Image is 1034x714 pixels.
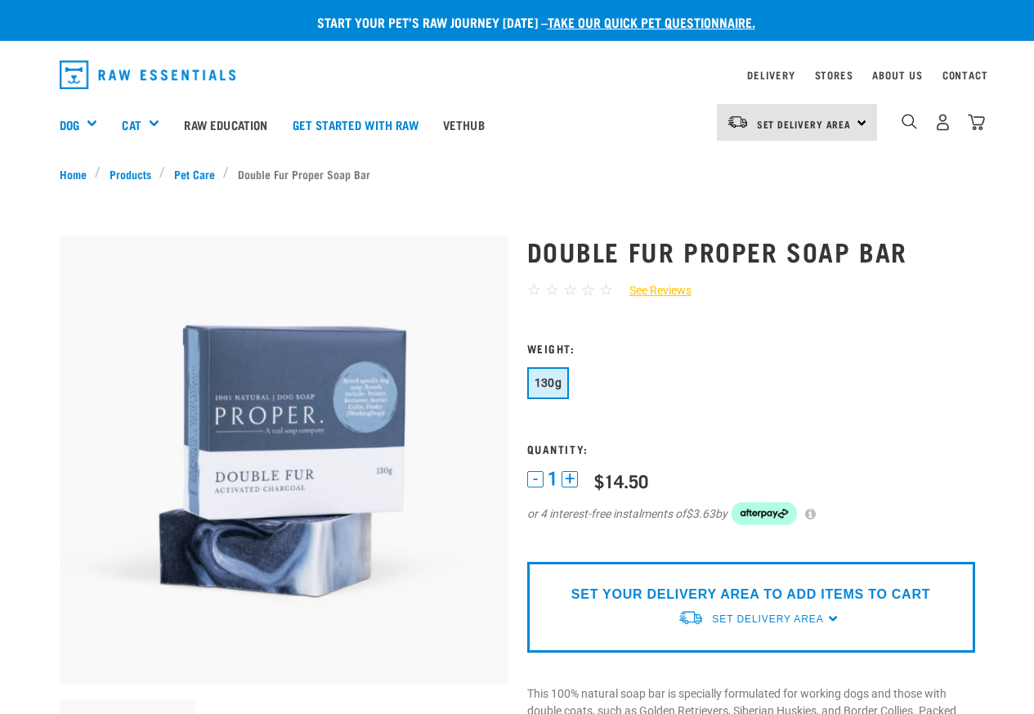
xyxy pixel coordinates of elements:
[902,114,917,129] img: home-icon-1@2x.png
[599,281,613,299] span: ☆
[527,471,544,487] button: -
[581,281,595,299] span: ☆
[562,471,578,487] button: +
[545,281,559,299] span: ☆
[732,502,797,525] img: Afterpay
[757,121,852,127] span: Set Delivery Area
[548,18,755,25] a: take our quick pet questionnaire.
[527,342,975,354] h3: Weight:
[613,282,692,299] a: See Reviews
[934,114,951,131] img: user.png
[60,165,975,182] nav: breadcrumbs
[686,505,715,523] span: $3.63
[172,92,280,157] a: Raw Education
[60,115,79,134] a: Dog
[594,470,648,491] div: $14.50
[712,613,823,625] span: Set Delivery Area
[101,165,159,182] a: Products
[527,236,975,266] h1: Double Fur Proper Soap Bar
[60,165,96,182] a: Home
[527,502,975,525] div: or 4 interest-free instalments of by
[280,92,431,157] a: Get started with Raw
[747,72,795,78] a: Delivery
[527,442,975,455] h3: Quantity:
[60,236,508,684] img: Double fur soap
[122,115,141,134] a: Cat
[571,585,930,604] p: SET YOUR DELIVERY AREA TO ADD ITEMS TO CART
[942,72,988,78] a: Contact
[527,367,570,399] button: 130g
[872,72,922,78] a: About Us
[47,54,988,96] nav: dropdown navigation
[431,92,497,157] a: Vethub
[548,470,557,487] span: 1
[527,281,541,299] span: ☆
[678,609,704,626] img: van-moving.png
[563,281,577,299] span: ☆
[165,165,223,182] a: Pet Care
[968,114,985,131] img: home-icon@2x.png
[815,72,853,78] a: Stores
[535,376,562,389] span: 130g
[60,61,236,89] img: Raw Essentials Logo
[727,115,749,129] img: van-moving.png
